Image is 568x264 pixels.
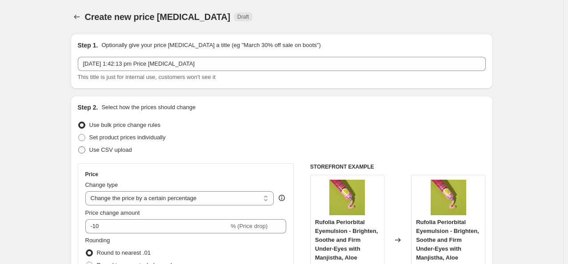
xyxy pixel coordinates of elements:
p: Optionally give your price [MEDICAL_DATA] a title (eg "March 30% off sale on boots") [101,41,320,50]
h3: Price [85,171,98,178]
p: Select how the prices should change [101,103,196,112]
input: -15 [85,219,229,233]
span: Set product prices individually [89,134,166,141]
span: Draft [237,13,249,20]
img: rufolia-periorbital-eyemulsion-brighten-soothe-and-firm-under-eyes-with-manjistha-aloe-vera-niaci... [329,180,365,215]
img: rufolia-periorbital-eyemulsion-brighten-soothe-and-firm-under-eyes-with-manjistha-aloe-vera-niaci... [431,180,466,215]
span: Round to nearest .01 [97,249,151,256]
span: Price change amount [85,209,140,216]
span: Change type [85,181,118,188]
span: Rounding [85,237,110,244]
h6: STOREFRONT EXAMPLE [310,163,486,170]
span: % (Price drop) [231,223,268,229]
button: Price change jobs [71,11,83,23]
div: help [277,193,286,202]
span: Create new price [MEDICAL_DATA] [85,12,231,22]
h2: Step 1. [78,41,98,50]
input: 30% off holiday sale [78,57,486,71]
span: Use CSV upload [89,146,132,153]
span: This title is just for internal use, customers won't see it [78,74,216,80]
span: Use bulk price change rules [89,122,160,128]
h2: Step 2. [78,103,98,112]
